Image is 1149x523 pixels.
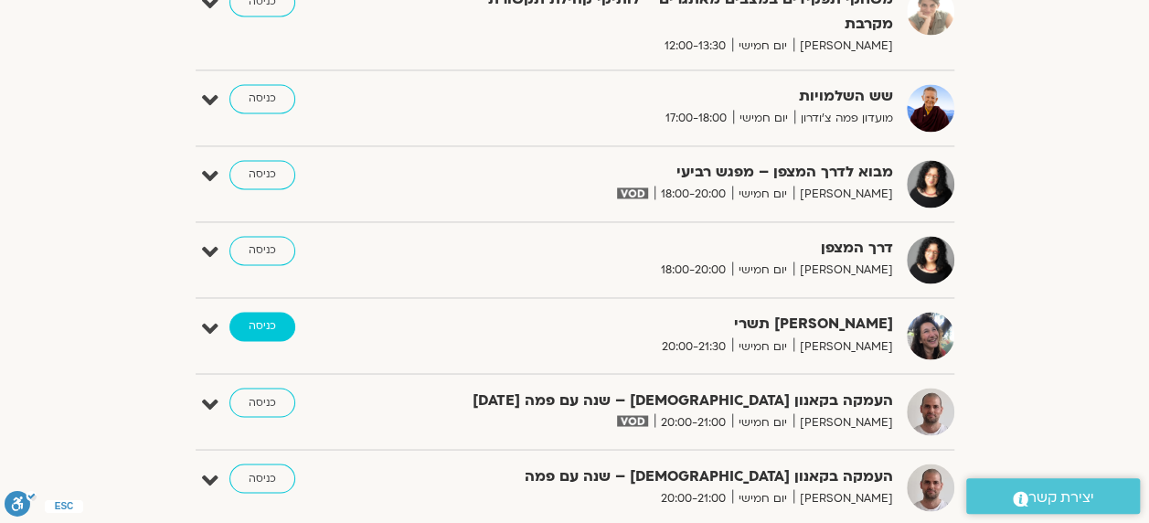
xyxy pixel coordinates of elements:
[445,464,893,488] strong: העמקה בקאנון [DEMOGRAPHIC_DATA] – שנה עם פמה
[732,336,793,356] span: יום חמישי
[229,236,295,265] a: כניסה
[732,261,793,280] span: יום חמישי
[654,261,732,280] span: 18:00-20:00
[445,84,893,109] strong: שש השלמויות
[793,412,893,432] span: [PERSON_NAME]
[445,388,893,412] strong: העמקה בקאנון [DEMOGRAPHIC_DATA] – שנה עם פמה [DATE]
[732,412,793,432] span: יום חמישי
[793,261,893,280] span: [PERSON_NAME]
[445,236,893,261] strong: דרך המצפן
[793,185,893,204] span: [PERSON_NAME]
[229,160,295,189] a: כניסה
[659,109,733,128] span: 17:00-18:00
[654,488,732,507] span: 20:00-21:00
[793,336,893,356] span: [PERSON_NAME]
[445,312,893,336] strong: [PERSON_NAME] תשרי
[229,464,295,493] a: כניסה
[617,187,647,198] img: vodicon
[229,84,295,113] a: כניסה
[1028,486,1094,510] span: יצירת קשר
[793,37,893,56] span: [PERSON_NAME]
[732,185,793,204] span: יום חמישי
[966,478,1140,514] a: יצירת קשר
[654,412,732,432] span: 20:00-21:00
[732,37,793,56] span: יום חמישי
[733,109,794,128] span: יום חמישי
[732,488,793,507] span: יום חמישי
[794,109,893,128] span: מועדון פמה צ'ודרון
[229,312,295,341] a: כניסה
[617,415,647,426] img: vodicon
[445,160,893,185] strong: מבוא לדרך המצפן – מפגש רביעי
[658,37,732,56] span: 12:00-13:30
[654,185,732,204] span: 18:00-20:00
[229,388,295,417] a: כניסה
[655,336,732,356] span: 20:00-21:30
[793,488,893,507] span: [PERSON_NAME]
